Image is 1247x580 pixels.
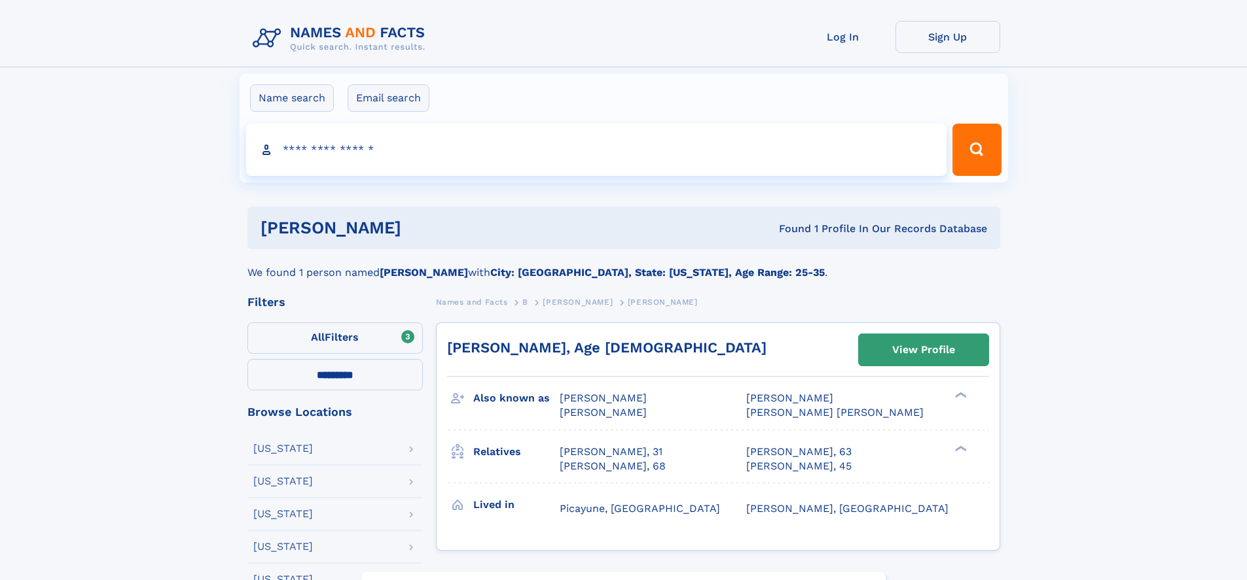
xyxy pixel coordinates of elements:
[522,298,528,307] span: B
[952,444,967,452] div: ❯
[522,294,528,310] a: B
[590,222,987,236] div: Found 1 Profile In Our Records Database
[952,391,967,400] div: ❯
[628,298,698,307] span: [PERSON_NAME]
[560,459,666,473] a: [PERSON_NAME], 68
[261,220,590,236] h1: [PERSON_NAME]
[253,443,313,454] div: [US_STATE]
[380,266,468,279] b: [PERSON_NAME]
[253,509,313,519] div: [US_STATE]
[473,387,560,409] h3: Also known as
[746,392,833,404] span: [PERSON_NAME]
[560,445,662,459] a: [PERSON_NAME], 31
[543,294,613,310] a: [PERSON_NAME]
[560,406,647,418] span: [PERSON_NAME]
[473,441,560,463] h3: Relatives
[560,502,720,515] span: Picayune, [GEOGRAPHIC_DATA]
[892,335,955,365] div: View Profile
[253,541,313,552] div: [US_STATE]
[247,406,423,418] div: Browse Locations
[473,494,560,516] h3: Lived in
[952,124,1001,176] button: Search Button
[746,445,852,459] a: [PERSON_NAME], 63
[859,334,988,366] a: View Profile
[791,21,895,53] a: Log In
[895,21,1000,53] a: Sign Up
[436,294,508,310] a: Names and Facts
[543,298,613,307] span: [PERSON_NAME]
[746,459,852,473] a: [PERSON_NAME], 45
[560,392,647,404] span: [PERSON_NAME]
[348,84,429,112] label: Email search
[247,296,423,308] div: Filters
[253,476,313,486] div: [US_STATE]
[250,84,334,112] label: Name search
[311,331,325,343] span: All
[247,322,423,354] label: Filters
[447,339,767,356] a: [PERSON_NAME], Age [DEMOGRAPHIC_DATA]
[247,249,1000,281] div: We found 1 person named with .
[746,502,949,515] span: [PERSON_NAME], [GEOGRAPHIC_DATA]
[490,266,825,279] b: City: [GEOGRAPHIC_DATA], State: [US_STATE], Age Range: 25-35
[246,124,947,176] input: search input
[247,21,436,56] img: Logo Names and Facts
[746,406,924,418] span: [PERSON_NAME] [PERSON_NAME]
